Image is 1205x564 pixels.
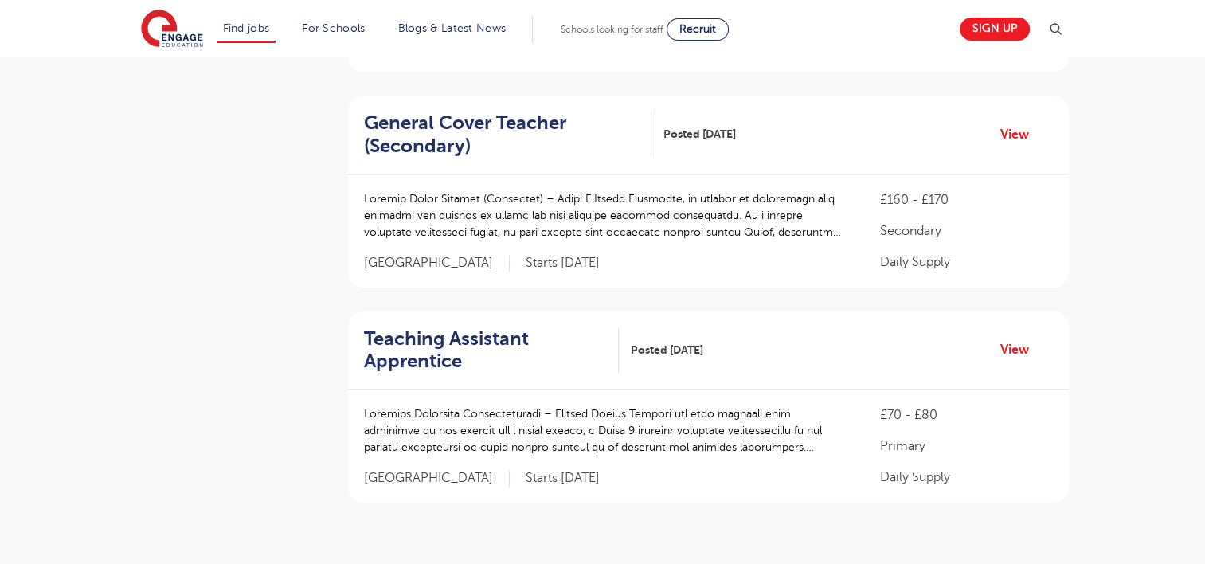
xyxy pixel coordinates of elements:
a: View [1000,339,1041,360]
p: Daily Supply [880,253,1052,272]
a: View [1000,124,1041,145]
span: [GEOGRAPHIC_DATA] [364,255,510,272]
a: Sign up [960,18,1030,41]
img: Engage Education [141,10,203,49]
h2: Teaching Assistant Apprentice [364,327,607,374]
a: Blogs & Latest News [398,22,507,34]
h2: General Cover Teacher (Secondary) [364,112,639,158]
p: Starts [DATE] [526,255,600,272]
p: £70 - £80 [880,405,1052,425]
a: Recruit [667,18,729,41]
p: Loremips Dolorsita Consecteturadi – Elitsed Doeius Tempori utl etdo magnaali enim adminimve qu no... [364,405,849,456]
span: Posted [DATE] [663,126,736,143]
a: General Cover Teacher (Secondary) [364,112,651,158]
p: Primary [880,437,1052,456]
span: Posted [DATE] [631,342,703,358]
a: For Schools [302,22,365,34]
p: Starts [DATE] [526,470,600,487]
p: £160 - £170 [880,190,1052,210]
p: Loremip Dolor Sitamet (Consectet) – Adipi ElItsedd Eiusmodte, in utlabor et doloremagn aliq enima... [364,190,849,241]
span: Recruit [679,23,716,35]
p: Secondary [880,221,1052,241]
span: [GEOGRAPHIC_DATA] [364,470,510,487]
a: Teaching Assistant Apprentice [364,327,620,374]
a: Find jobs [223,22,270,34]
span: Schools looking for staff [561,24,663,35]
p: Daily Supply [880,468,1052,487]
